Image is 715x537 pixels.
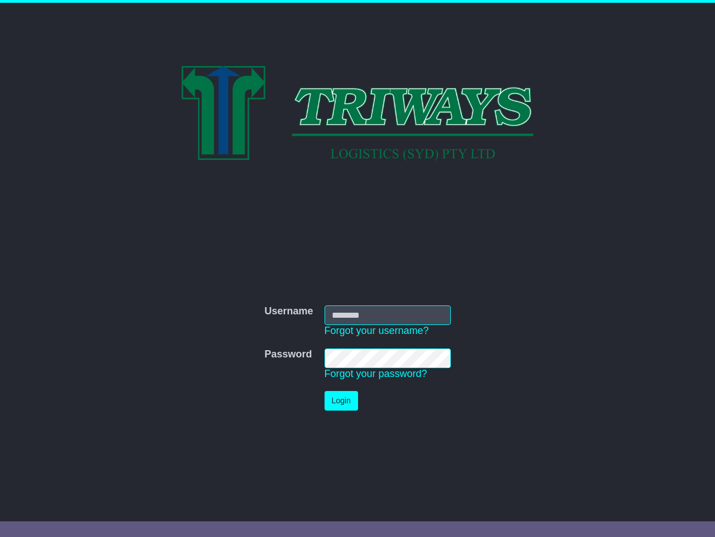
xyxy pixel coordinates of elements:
[325,368,427,379] a: Forgot your password?
[264,348,312,361] label: Password
[264,305,313,318] label: Username
[182,66,533,161] img: Triways Logistics SYD PTY LTD
[325,325,429,336] a: Forgot your username?
[325,391,358,411] button: Login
